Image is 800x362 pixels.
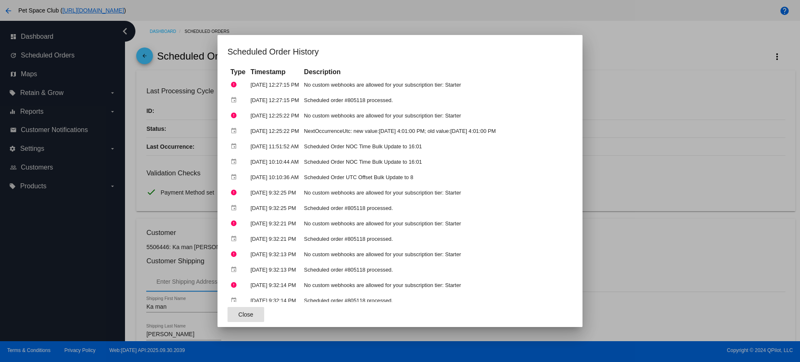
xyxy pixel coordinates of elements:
td: [DATE] 12:25:22 PM [248,124,301,138]
th: Type [228,67,247,77]
td: No custom webhooks are allowed for your subscription tier: Starter [302,247,572,262]
td: Scheduled order #805118 processed. [302,201,572,215]
mat-icon: error [230,186,240,199]
td: Scheduled order #805118 processed. [302,293,572,308]
td: No custom webhooks are allowed for your subscription tier: Starter [302,108,572,123]
mat-icon: event [230,171,240,184]
mat-icon: event [230,232,240,245]
mat-icon: event [230,140,240,153]
td: [DATE] 12:27:15 PM [248,93,301,107]
mat-icon: event [230,263,240,276]
td: Scheduled order #805118 processed. [302,262,572,277]
td: Scheduled Order NOC Time Bulk Update to 16:01 [302,155,572,169]
td: No custom webhooks are allowed for your subscription tier: Starter [302,77,572,92]
td: [DATE] 9:32:13 PM [248,262,301,277]
td: [DATE] 9:32:14 PM [248,293,301,308]
td: [DATE] 10:10:36 AM [248,170,301,185]
th: Timestamp [248,67,301,77]
td: [DATE] 11:51:52 AM [248,139,301,154]
td: [DATE] 9:32:25 PM [248,185,301,200]
td: Scheduled Order UTC Offset Bulk Update to 8 [302,170,572,185]
span: Close [238,311,253,318]
td: No custom webhooks are allowed for your subscription tier: Starter [302,278,572,292]
mat-icon: error [230,279,240,292]
mat-icon: error [230,78,240,91]
mat-icon: event [230,155,240,168]
td: Scheduled Order NOC Time Bulk Update to 16:01 [302,139,572,154]
td: Scheduled order #805118 processed. [302,93,572,107]
mat-icon: event [230,202,240,215]
td: No custom webhooks are allowed for your subscription tier: Starter [302,185,572,200]
th: Description [302,67,572,77]
button: Close dialog [227,307,264,322]
mat-icon: error [230,217,240,230]
h1: Scheduled Order History [227,45,572,58]
td: Scheduled order #805118 processed. [302,232,572,246]
td: [DATE] 9:32:25 PM [248,201,301,215]
mat-icon: error [230,109,240,122]
mat-icon: event [230,125,240,137]
td: No custom webhooks are allowed for your subscription tier: Starter [302,216,572,231]
td: NextOccurrenceUtc: new value:[DATE] 4:01:00 PM; old value:[DATE] 4:01:00 PM [302,124,572,138]
mat-icon: error [230,248,240,261]
td: [DATE] 12:27:15 PM [248,77,301,92]
mat-icon: event [230,94,240,107]
td: [DATE] 9:32:13 PM [248,247,301,262]
td: [DATE] 12:25:22 PM [248,108,301,123]
td: [DATE] 9:32:14 PM [248,278,301,292]
td: [DATE] 10:10:44 AM [248,155,301,169]
td: [DATE] 9:32:21 PM [248,232,301,246]
td: [DATE] 9:32:21 PM [248,216,301,231]
mat-icon: event [230,294,240,307]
